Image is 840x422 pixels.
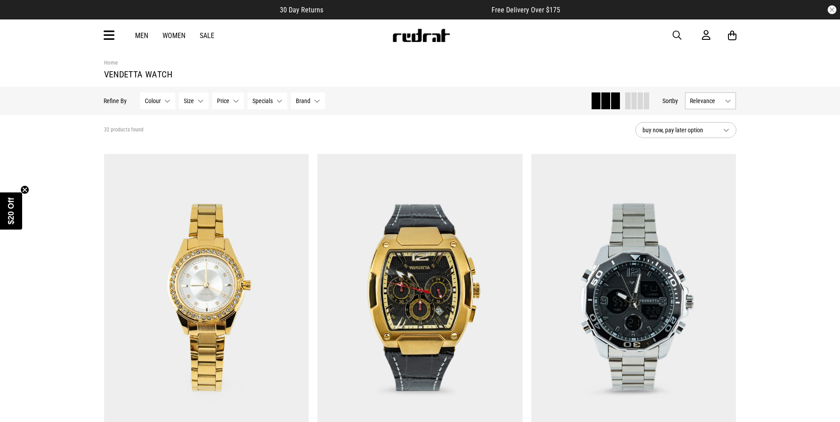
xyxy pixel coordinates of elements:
[104,59,118,66] a: Home
[135,31,148,40] a: Men
[280,6,323,14] span: 30 Day Returns
[685,92,736,109] button: Relevance
[492,6,560,14] span: Free Delivery Over $175
[392,29,450,42] img: Redrat logo
[20,185,29,194] button: Close teaser
[104,69,736,80] h1: vendetta watch
[663,96,678,106] button: Sortby
[7,197,15,224] span: $20 Off
[341,5,474,14] iframe: Customer reviews powered by Trustpilot
[104,97,127,104] p: Refine By
[291,92,325,109] button: Brand
[179,92,209,109] button: Size
[140,92,176,109] button: Colour
[673,97,678,104] span: by
[296,97,311,104] span: Brand
[690,97,722,104] span: Relevance
[200,31,214,40] a: Sale
[643,125,716,135] span: buy now, pay later option
[217,97,230,104] span: Price
[104,127,143,134] span: 32 products found
[145,97,161,104] span: Colour
[253,97,273,104] span: Specials
[184,97,194,104] span: Size
[213,92,244,109] button: Price
[248,92,288,109] button: Specials
[635,122,736,138] button: buy now, pay later option
[163,31,186,40] a: Women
